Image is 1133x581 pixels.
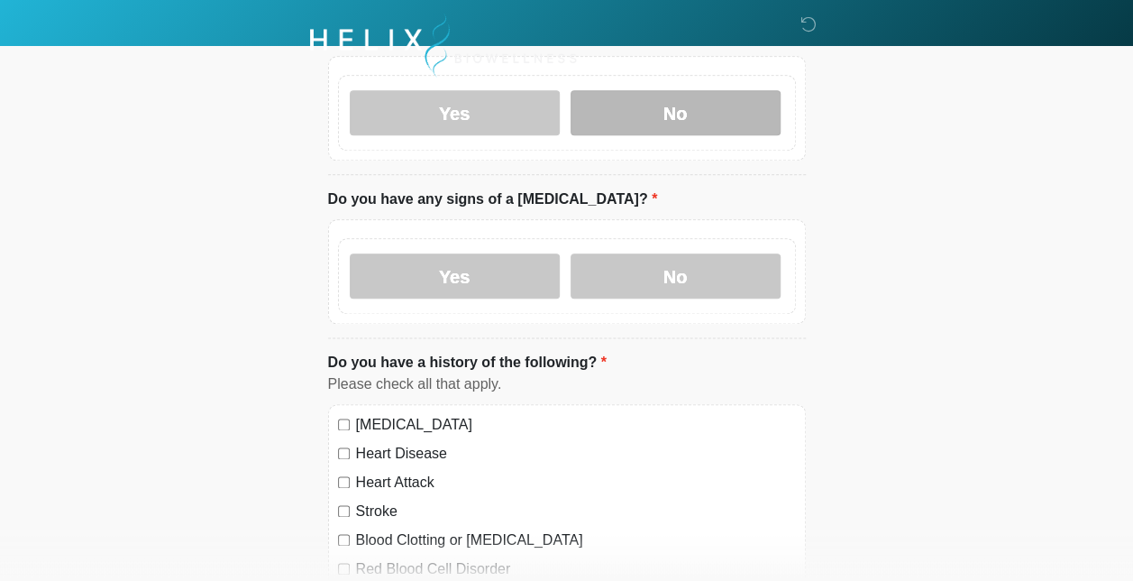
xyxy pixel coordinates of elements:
label: Blood Clotting or [MEDICAL_DATA] [356,530,796,551]
div: Please check all that apply. [328,373,806,395]
input: Heart Disease [338,447,350,459]
img: Helix Biowellness Logo [310,14,578,78]
label: Heart Disease [356,443,796,465]
input: Heart Attack [338,476,350,488]
label: Red Blood Cell Disorder [356,558,796,580]
label: No [571,90,781,135]
input: Red Blood Cell Disorder [338,563,350,575]
label: Yes [350,254,560,299]
label: Stroke [356,501,796,522]
input: [MEDICAL_DATA] [338,419,350,430]
label: Do you have any signs of a [MEDICAL_DATA]? [328,189,658,210]
label: Heart Attack [356,472,796,493]
label: Yes [350,90,560,135]
label: [MEDICAL_DATA] [356,414,796,436]
label: No [571,254,781,299]
input: Blood Clotting or [MEDICAL_DATA] [338,534,350,546]
input: Stroke [338,505,350,517]
label: Do you have a history of the following? [328,352,607,373]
